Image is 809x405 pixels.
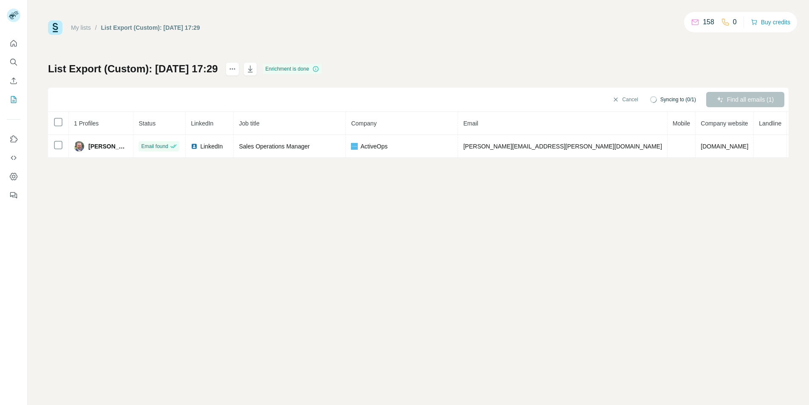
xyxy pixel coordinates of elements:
div: Enrichment is done [263,64,322,74]
button: Feedback [7,188,20,203]
h1: List Export (Custom): [DATE] 17:29 [48,62,218,76]
button: Cancel [606,92,644,107]
span: Company [351,120,376,127]
span: 1 Profiles [74,120,99,127]
span: Sales Operations Manager [239,143,310,150]
span: Job title [239,120,259,127]
span: Company website [701,120,748,127]
p: 158 [703,17,714,27]
span: [PERSON_NAME][EMAIL_ADDRESS][PERSON_NAME][DOMAIN_NAME] [463,143,662,150]
span: Syncing to (0/1) [660,96,696,103]
img: Surfe Logo [48,20,62,35]
button: Search [7,54,20,70]
button: Use Surfe API [7,150,20,165]
span: Status [139,120,156,127]
span: [PERSON_NAME] [88,142,128,151]
img: Avatar [74,141,84,151]
span: [DOMAIN_NAME] [701,143,748,150]
button: Quick start [7,36,20,51]
p: 0 [733,17,737,27]
span: ActiveOps [360,142,388,151]
span: Email found [141,143,168,150]
span: Landline [759,120,781,127]
img: company-logo [351,143,358,150]
span: LinkedIn [200,142,223,151]
span: Mobile [673,120,690,127]
button: Use Surfe on LinkedIn [7,131,20,147]
span: LinkedIn [191,120,213,127]
li: / [95,23,97,32]
a: My lists [71,24,91,31]
button: Dashboard [7,169,20,184]
button: Buy credits [751,16,790,28]
span: Email [463,120,478,127]
div: List Export (Custom): [DATE] 17:29 [101,23,200,32]
button: Enrich CSV [7,73,20,88]
img: LinkedIn logo [191,143,198,150]
button: My lists [7,92,20,107]
button: actions [226,62,239,76]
